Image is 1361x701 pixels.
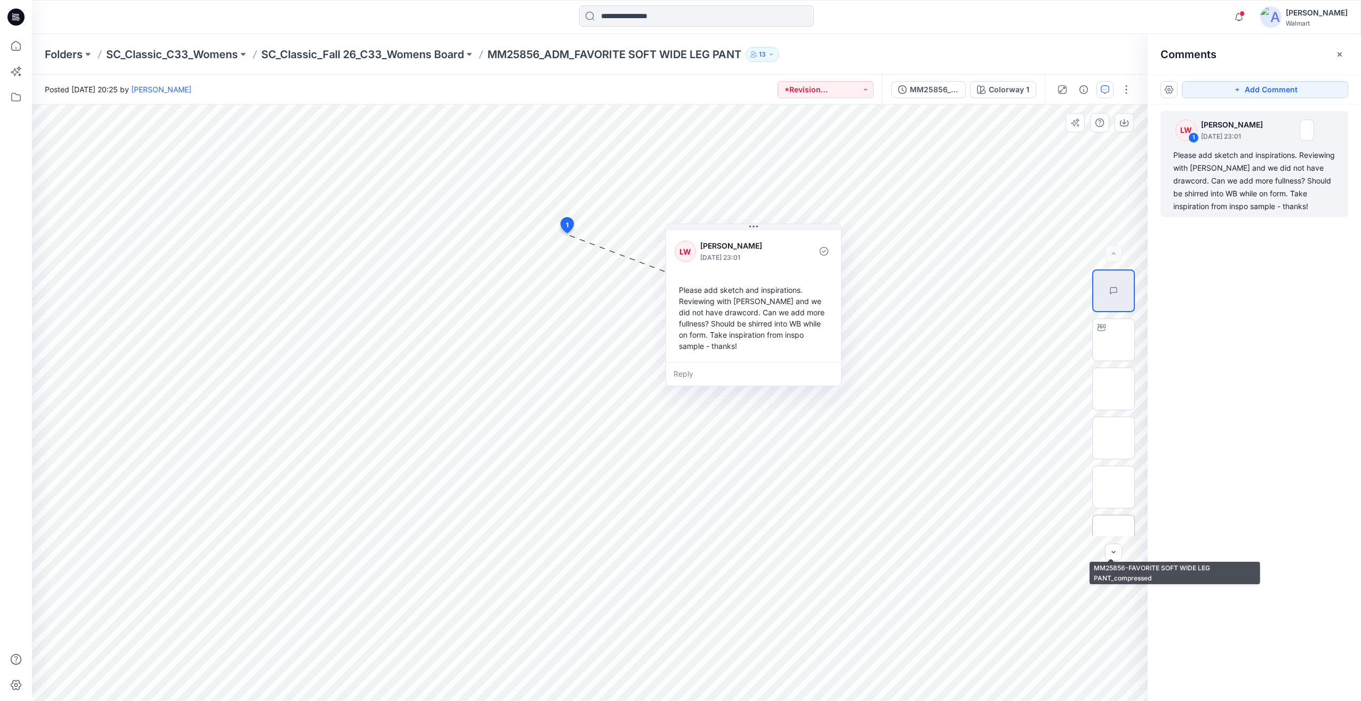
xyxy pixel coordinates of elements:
div: Please add sketch and inspirations. Reviewing with [PERSON_NAME] and we did not have drawcord. Ca... [1173,149,1335,213]
button: 13 [746,47,779,62]
button: Colorway 1 [970,81,1036,98]
div: Reply [666,362,841,386]
p: [DATE] 23:01 [700,252,787,263]
a: [PERSON_NAME] [131,85,191,94]
div: MM25856_FAVORITE SOFT WIDE LEG PANT (1) [910,84,959,95]
span: 1 [566,220,569,230]
button: Add Comment [1182,81,1348,98]
a: SC_Classic_Fall 26_C33_Womens Board [261,47,464,62]
div: 1 [1188,132,1199,143]
button: Details [1075,81,1092,98]
div: Colorway 1 [989,84,1029,95]
div: Walmart [1286,19,1348,27]
p: MM25856_ADM_FAVORITE SOFT WIDE LEG PANT [487,47,741,62]
a: Folders [45,47,83,62]
div: [PERSON_NAME] [1286,6,1348,19]
span: Posted [DATE] 20:25 by [45,84,191,95]
p: [PERSON_NAME] [700,240,787,252]
a: SC_Classic_C33_Womens [106,47,238,62]
div: LW [1175,120,1197,141]
div: Please add sketch and inspirations. Reviewing with [PERSON_NAME] and we did not have drawcord. Ca... [675,280,832,356]
button: MM25856_FAVORITE SOFT WIDE LEG PANT (1) [891,81,966,98]
p: [PERSON_NAME] [1201,118,1270,131]
p: 13 [759,49,766,60]
h2: Comments [1160,48,1216,61]
img: avatar [1260,6,1282,28]
div: LW [675,241,696,262]
p: [DATE] 23:01 [1201,131,1270,142]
